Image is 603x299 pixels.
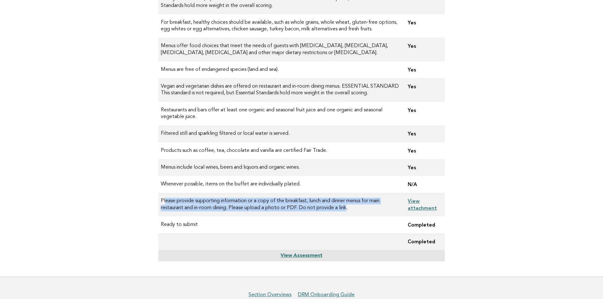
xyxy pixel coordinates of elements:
[403,142,444,159] td: Yes
[158,193,403,216] td: Please provide supporting information or a copy of the breakfast, lunch and dinner menus for main...
[403,102,444,126] td: Yes
[158,102,403,126] td: Restaurants and bars offer at least one organic and seasonal fruit juice and one organic and seas...
[158,38,403,61] td: Menus offer food choices that meet the needs of guests with [MEDICAL_DATA], [MEDICAL_DATA], [MEDI...
[298,291,355,298] a: DRM Onboarding Guide
[403,216,444,233] td: Completed
[158,142,403,159] td: Products such as coffee, tea, chocolate and vanilla are certified Fair Trade.
[248,291,292,298] a: Section Overviews
[403,61,444,78] td: Yes
[408,198,437,211] a: View attachment
[158,125,403,142] td: Filtered still and sparkling filtered or local water is served.
[158,78,403,102] td: Vegan and vegetarian dishes are offered on restaurant and in-room dining menus. ESSENTIAL STANDAR...
[403,14,444,38] td: Yes
[158,61,403,78] td: Menus are free of endangered species (land and sea).
[403,38,444,61] td: Yes
[403,233,444,250] td: Completed
[403,78,444,102] td: Yes
[403,176,444,193] td: N/A
[158,159,403,176] td: Menus include local wines, beers and liquors and organic wines.
[158,216,403,233] td: Ready to submit
[280,253,322,258] a: View Assessment
[158,14,403,38] td: For breakfast, healthy choices should be available, such as whole grains, whole wheat, gluten-fre...
[403,159,444,176] td: Yes
[158,176,403,193] td: Whenever possible, items on the buffet are individually plated.
[403,125,444,142] td: Yes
